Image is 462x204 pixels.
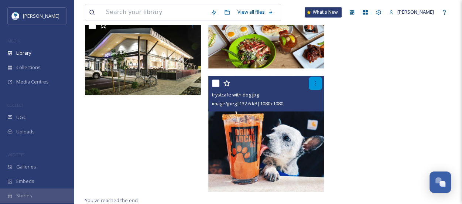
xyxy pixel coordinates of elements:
button: Open Chat [430,171,451,193]
span: You've reached the end [85,197,138,203]
span: Stories [16,192,32,199]
img: TrystCafe_chandler.png [85,18,201,95]
span: Collections [16,64,41,71]
span: MEDIA [7,38,20,44]
input: Search your library [102,4,207,20]
img: trystcafe with dog.jpg [208,76,324,192]
span: COLLECT [7,102,23,108]
span: Library [16,50,31,57]
a: [PERSON_NAME] [385,5,438,19]
span: UGC [16,114,26,121]
span: WIDGETS [7,152,24,157]
span: Embeds [16,178,34,185]
img: download.jpeg [12,12,19,20]
span: Uploads [16,128,35,135]
a: View all files [234,5,277,19]
span: image/jpeg | 132.6 kB | 1080 x 1080 [212,100,283,106]
span: trystcafe with dog.jpg [212,91,259,98]
a: What's New [305,7,342,17]
span: [PERSON_NAME] [397,8,434,15]
span: Galleries [16,163,36,170]
span: Media Centres [16,78,49,85]
span: [PERSON_NAME] [23,13,59,19]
